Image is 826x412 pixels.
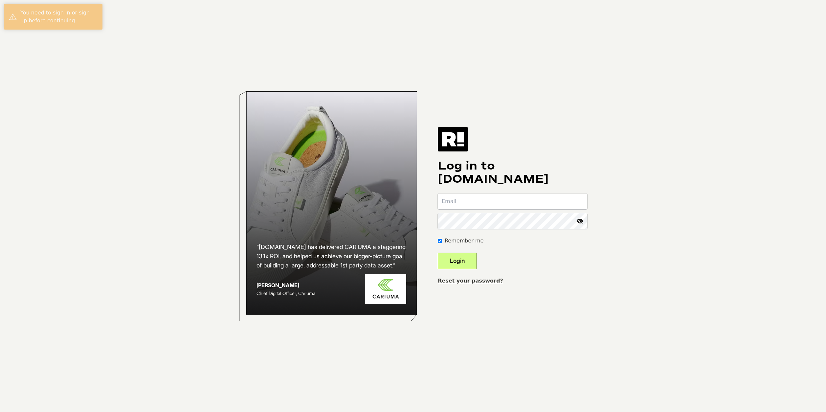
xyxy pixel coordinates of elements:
[257,290,315,296] span: Chief Digital Officer, Cariuma
[438,159,587,186] h1: Log in to [DOMAIN_NAME]
[365,274,406,304] img: Cariuma
[438,253,477,269] button: Login
[438,278,503,284] a: Reset your password?
[257,282,299,288] strong: [PERSON_NAME]
[438,194,587,209] input: Email
[438,127,468,151] img: Retention.com
[445,237,483,245] label: Remember me
[20,9,98,25] div: You need to sign in or sign up before continuing.
[257,242,406,270] h2: “[DOMAIN_NAME] has delivered CARIUMA a staggering 13.1x ROI, and helped us achieve our bigger-pic...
